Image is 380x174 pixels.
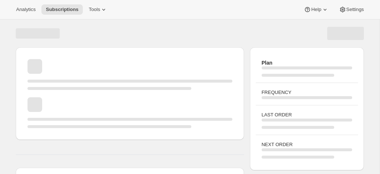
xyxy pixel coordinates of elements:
span: Subscriptions [46,7,78,12]
span: Help [311,7,321,12]
h3: LAST ORDER [262,111,352,119]
button: Settings [335,4,368,15]
h2: Plan [262,59,352,66]
button: Tools [84,4,112,15]
button: Subscriptions [41,4,83,15]
h3: FREQUENCY [262,89,352,96]
button: Help [299,4,333,15]
button: Analytics [12,4,40,15]
h3: NEXT ORDER [262,141,352,148]
span: Settings [346,7,364,12]
span: Analytics [16,7,36,12]
span: Tools [89,7,100,12]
